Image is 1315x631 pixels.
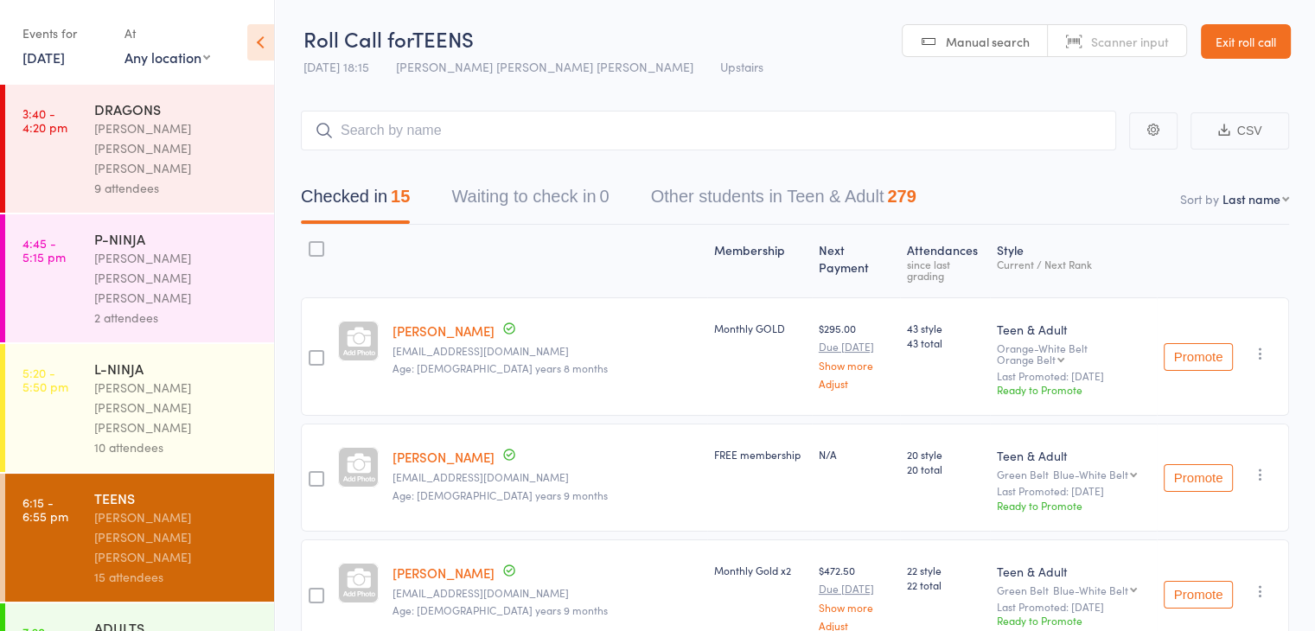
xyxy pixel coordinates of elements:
div: Blue-White Belt [1053,468,1128,480]
span: Upstairs [720,58,763,75]
div: 10 attendees [94,437,259,457]
span: [PERSON_NAME] [PERSON_NAME] [PERSON_NAME] [396,58,693,75]
div: $295.00 [819,321,893,389]
div: FREE membership [714,447,805,462]
button: Promote [1164,464,1233,492]
div: Atten­dances [900,233,990,290]
a: Adjust [819,620,893,631]
small: Due [DATE] [819,583,893,595]
a: 4:45 -5:15 pmP-NINJA[PERSON_NAME] [PERSON_NAME] [PERSON_NAME]2 attendees [5,214,274,342]
a: 6:15 -6:55 pmTEENS[PERSON_NAME] [PERSON_NAME] [PERSON_NAME]15 attendees [5,474,274,602]
div: Monthly GOLD [714,321,805,335]
div: Last name [1222,190,1280,207]
time: 5:20 - 5:50 pm [22,366,68,393]
span: [DATE] 18:15 [303,58,369,75]
div: DRAGONS [94,99,259,118]
span: 43 style [907,321,983,335]
div: 9 attendees [94,178,259,198]
small: Due [DATE] [819,341,893,353]
div: 279 [887,187,916,206]
span: 22 total [907,577,983,592]
span: 43 total [907,335,983,350]
div: [PERSON_NAME] [PERSON_NAME] [PERSON_NAME] [94,248,259,308]
time: 6:15 - 6:55 pm [22,495,68,523]
small: wendyli0910@gmail.com [393,345,700,357]
div: Teen & Adult [997,447,1150,464]
span: 20 style [907,447,983,462]
a: [PERSON_NAME] [393,322,495,340]
time: 3:40 - 4:20 pm [22,106,67,134]
div: Monthly Gold x2 [714,563,805,577]
small: Last Promoted: [DATE] [997,370,1150,382]
div: L-NINJA [94,359,259,378]
div: 15 [391,187,410,206]
a: Adjust [819,378,893,389]
span: Age: [DEMOGRAPHIC_DATA] years 8 months [393,360,608,375]
div: TEENS [94,488,259,507]
small: himanshudhody@gmail.com [393,471,700,483]
div: At [124,19,210,48]
div: 0 [599,187,609,206]
button: Other students in Teen & Adult279 [651,178,916,224]
a: 3:40 -4:20 pmDRAGONS[PERSON_NAME] [PERSON_NAME] [PERSON_NAME]9 attendees [5,85,274,213]
span: Manual search [946,33,1030,50]
button: Promote [1164,343,1233,371]
div: Next Payment [812,233,900,290]
button: CSV [1191,112,1289,150]
small: Last Promoted: [DATE] [997,485,1150,497]
div: Orange Belt [997,354,1056,365]
input: Search by name [301,111,1116,150]
a: [PERSON_NAME] [393,564,495,582]
span: 20 total [907,462,983,476]
div: Ready to Promote [997,613,1150,628]
div: [PERSON_NAME] [PERSON_NAME] [PERSON_NAME] [94,378,259,437]
span: Age: [DEMOGRAPHIC_DATA] years 9 months [393,488,608,502]
span: TEENS [412,24,474,53]
span: Age: [DEMOGRAPHIC_DATA] years 9 months [393,602,608,617]
div: [PERSON_NAME] [PERSON_NAME] [PERSON_NAME] [94,507,259,567]
small: Last Promoted: [DATE] [997,601,1150,613]
a: Exit roll call [1201,24,1291,59]
small: himanshudhody@gmail.com [393,587,700,599]
div: N/A [819,447,893,462]
time: 4:45 - 5:15 pm [22,236,66,264]
div: Orange-White Belt [997,342,1150,365]
a: Show more [819,360,893,371]
div: Teen & Adult [997,321,1150,338]
div: Green Belt [997,584,1150,596]
div: Current / Next Rank [997,258,1150,270]
div: [PERSON_NAME] [PERSON_NAME] [PERSON_NAME] [94,118,259,178]
div: Events for [22,19,107,48]
div: P-NINJA [94,229,259,248]
div: $472.50 [819,563,893,631]
span: Scanner input [1091,33,1169,50]
div: Teen & Adult [997,563,1150,580]
div: 2 attendees [94,308,259,328]
a: [PERSON_NAME] [393,448,495,466]
a: 5:20 -5:50 pmL-NINJA[PERSON_NAME] [PERSON_NAME] [PERSON_NAME]10 attendees [5,344,274,472]
div: Any location [124,48,210,67]
button: Checked in15 [301,178,410,224]
div: Membership [707,233,812,290]
button: Waiting to check in0 [451,178,609,224]
span: 22 style [907,563,983,577]
span: Roll Call for [303,24,412,53]
div: Ready to Promote [997,382,1150,397]
div: Blue-White Belt [1053,584,1128,596]
a: [DATE] [22,48,65,67]
div: Ready to Promote [997,498,1150,513]
div: Green Belt [997,468,1150,480]
button: Promote [1164,581,1233,609]
label: Sort by [1180,190,1219,207]
a: Show more [819,602,893,613]
div: 15 attendees [94,567,259,587]
div: since last grading [907,258,983,281]
div: Style [990,233,1157,290]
